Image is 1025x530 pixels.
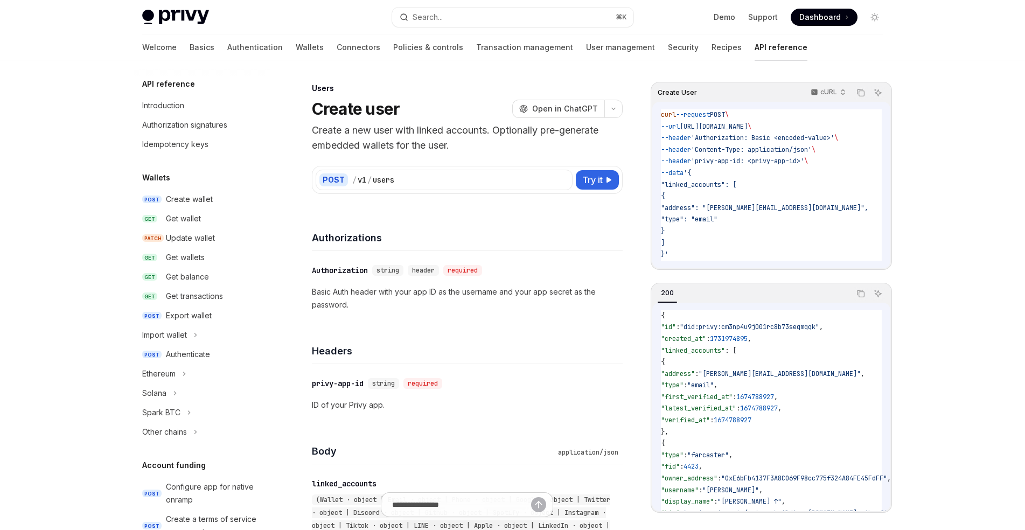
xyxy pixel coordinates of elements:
[134,306,271,325] a: POSTExport wallet
[684,169,691,177] span: '{
[691,134,834,142] span: 'Authorization: Basic <encoded-value>'
[684,451,687,459] span: :
[190,34,214,60] a: Basics
[412,266,435,275] span: header
[134,403,271,422] button: Spark BTC
[661,250,668,259] span: }'
[142,273,157,281] span: GET
[714,416,751,424] span: 1674788927
[714,12,735,23] a: Demo
[834,134,838,142] span: \
[134,267,271,287] a: GETGet balance
[748,334,751,343] span: ,
[134,477,271,510] a: POSTConfigure app for native onramp
[661,311,665,320] span: {
[661,462,680,471] span: "fid"
[166,212,201,225] div: Get wallet
[658,287,677,299] div: 200
[661,451,684,459] span: "type"
[312,378,364,389] div: privy-app-id
[142,522,162,530] span: POST
[861,369,864,378] span: ,
[142,99,184,112] div: Introduction
[684,462,699,471] span: 4423
[661,439,665,448] span: {
[699,369,861,378] span: "[PERSON_NAME][EMAIL_ADDRESS][DOMAIN_NAME]"
[661,157,691,165] span: --header
[166,251,205,264] div: Get wallets
[142,459,206,472] h5: Account funding
[729,451,733,459] span: ,
[443,265,482,276] div: required
[392,493,531,517] input: Ask a question...
[319,173,348,186] div: POST
[778,404,782,413] span: ,
[759,486,763,494] span: ,
[661,239,665,247] span: ]
[680,462,684,471] span: :
[142,138,208,151] div: Idempotency keys
[393,34,463,60] a: Policies & controls
[805,83,850,102] button: cURL
[695,369,699,378] span: :
[819,323,823,331] span: ,
[714,381,717,389] span: ,
[661,404,736,413] span: "latest_verified_at"
[166,232,215,245] div: Update wallet
[166,309,212,322] div: Export wallet
[706,334,710,343] span: :
[312,123,623,153] p: Create a new user with linked accounts. Optionally pre-generate embedded wallets for the user.
[702,486,759,494] span: "[PERSON_NAME]"
[680,323,819,331] span: "did:privy:cm3np4u9j001rc8b73seqmqqk"
[812,145,815,154] span: \
[661,323,676,331] span: "id"
[871,86,885,100] button: Ask AI
[680,509,684,518] span: :
[791,9,857,26] a: Dashboard
[586,34,655,60] a: User management
[296,34,324,60] a: Wallets
[312,285,623,311] p: Basic Auth header with your app ID as the username and your app secret as the password.
[661,486,699,494] span: "username"
[142,118,227,131] div: Authorization signatures
[358,175,366,185] div: v1
[312,99,400,118] h1: Create user
[804,157,808,165] span: \
[166,480,265,506] div: Configure app for native onramp
[312,399,623,412] p: ID of your Privy app.
[134,383,271,403] button: Solana
[725,346,736,355] span: : [
[134,364,271,383] button: Ethereum
[866,9,883,26] button: Toggle dark mode
[854,86,868,100] button: Copy the contents from the code block
[782,497,785,506] span: ,
[337,34,380,60] a: Connectors
[691,157,804,165] span: 'privy-app-id: <privy-app-id>'
[661,145,691,154] span: --header
[134,115,271,135] a: Authorization signatures
[680,122,748,131] span: [URL][DOMAIN_NAME]
[661,192,665,200] span: {
[134,135,271,154] a: Idempotency keys
[166,348,210,361] div: Authenticate
[134,228,271,248] a: PATCHUpdate wallet
[166,290,223,303] div: Get transactions
[312,231,623,245] h4: Authorizations
[352,175,357,185] div: /
[661,204,868,212] span: "address": "[PERSON_NAME][EMAIL_ADDRESS][DOMAIN_NAME]",
[887,474,891,483] span: ,
[142,10,209,25] img: light logo
[134,325,271,345] button: Import wallet
[142,351,162,359] span: POST
[142,406,180,419] div: Spark BTC
[736,393,774,401] span: 1674788927
[376,266,399,275] span: string
[661,474,717,483] span: "owner_address"
[134,190,271,209] a: POSTCreate wallet
[476,34,573,60] a: Transaction management
[661,369,695,378] span: "address"
[372,379,395,388] span: string
[691,145,812,154] span: 'Content-Type: application/json'
[142,312,162,320] span: POST
[134,209,271,228] a: GETGet wallet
